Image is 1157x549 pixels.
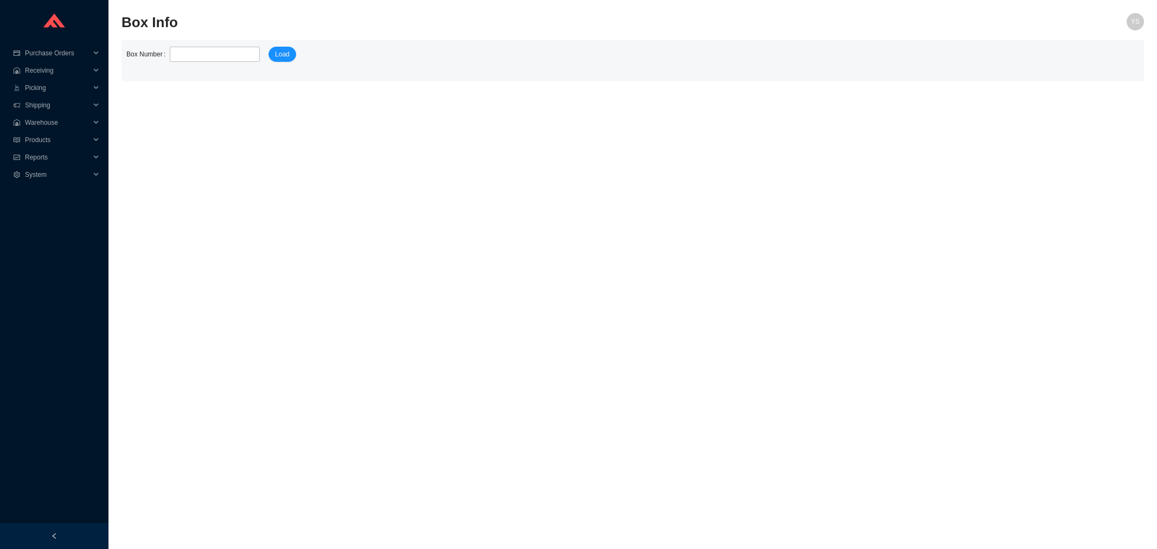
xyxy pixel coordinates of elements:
[269,47,296,62] button: Load
[122,13,888,32] h2: Box Info
[25,62,90,79] span: Receiving
[25,44,90,62] span: Purchase Orders
[25,166,90,183] span: System
[13,50,21,56] span: credit-card
[25,131,90,149] span: Products
[25,114,90,131] span: Warehouse
[25,97,90,114] span: Shipping
[25,149,90,166] span: Reports
[13,154,21,161] span: fund
[13,137,21,143] span: read
[1131,13,1140,30] span: YS
[51,533,57,539] span: left
[275,49,290,60] span: Load
[126,47,170,62] label: Box Number
[13,171,21,178] span: setting
[25,79,90,97] span: Picking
